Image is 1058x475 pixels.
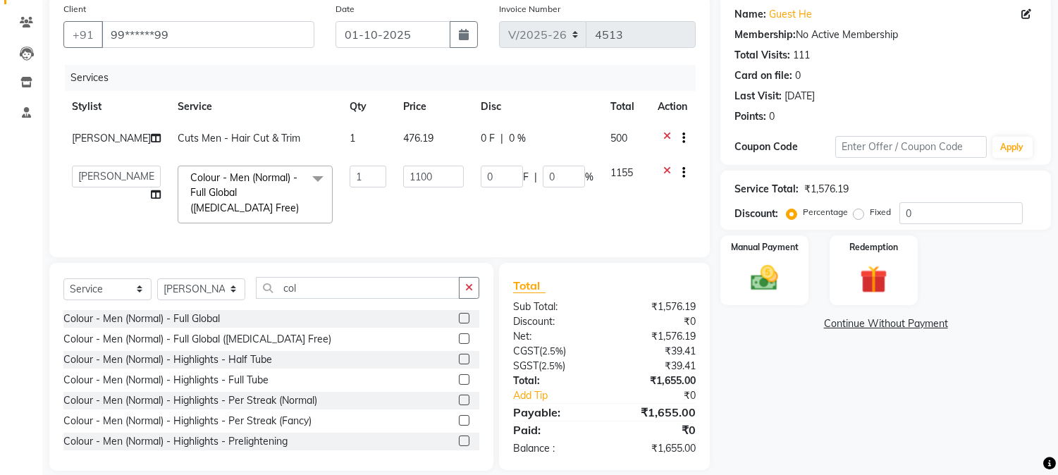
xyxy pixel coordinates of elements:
[499,3,560,16] label: Invoice Number
[541,360,562,371] span: 2.5%
[178,132,300,144] span: Cuts Men - Hair Cut & Trim
[734,182,799,197] div: Service Total:
[622,388,707,403] div: ₹0
[63,21,103,48] button: +91
[481,131,495,146] span: 0 F
[513,278,546,293] span: Total
[734,27,796,42] div: Membership:
[395,91,472,123] th: Price
[63,3,86,16] label: Client
[734,140,835,154] div: Coupon Code
[503,300,605,314] div: Sub Total:
[769,7,812,22] a: Guest He
[503,441,605,456] div: Balance :
[503,421,605,438] div: Paid:
[605,329,707,344] div: ₹1,576.19
[602,91,649,123] th: Total
[503,314,605,329] div: Discount:
[65,65,706,91] div: Services
[63,434,288,449] div: Colour - Men (Normal) - Highlights - Prelightening
[63,352,272,367] div: Colour - Men (Normal) - Highlights - Half Tube
[734,27,1037,42] div: No Active Membership
[63,373,269,388] div: Colour - Men (Normal) - Highlights - Full Tube
[513,345,539,357] span: CGST
[503,359,605,374] div: ( )
[63,91,169,123] th: Stylist
[605,300,707,314] div: ₹1,576.19
[350,132,355,144] span: 1
[169,91,341,123] th: Service
[72,132,151,144] span: [PERSON_NAME]
[734,109,766,124] div: Points:
[503,374,605,388] div: Total:
[542,345,563,357] span: 2.5%
[190,171,299,214] span: Colour - Men (Normal) - Full Global ([MEDICAL_DATA] Free)
[503,388,622,403] a: Add Tip
[63,311,220,326] div: Colour - Men (Normal) - Full Global
[605,441,707,456] div: ₹1,655.00
[734,48,790,63] div: Total Visits:
[804,182,849,197] div: ₹1,576.19
[605,374,707,388] div: ₹1,655.00
[835,136,986,158] input: Enter Offer / Coupon Code
[341,91,395,123] th: Qty
[731,241,799,254] label: Manual Payment
[472,91,602,123] th: Disc
[503,329,605,344] div: Net:
[793,48,810,63] div: 111
[102,21,314,48] input: Search by Name/Mobile/Email/Code
[523,170,529,185] span: F
[500,131,503,146] span: |
[992,137,1033,158] button: Apply
[734,89,782,104] div: Last Visit:
[649,91,696,123] th: Action
[63,332,331,347] div: Colour - Men (Normal) - Full Global ([MEDICAL_DATA] Free)
[513,359,539,372] span: SGST
[605,344,707,359] div: ₹39.41
[734,206,778,221] div: Discount:
[605,359,707,374] div: ₹39.41
[585,170,593,185] span: %
[63,393,317,408] div: Colour - Men (Normal) - Highlights - Per Streak (Normal)
[503,404,605,421] div: Payable:
[851,262,896,297] img: _gift.svg
[605,421,707,438] div: ₹0
[299,202,305,214] a: x
[785,89,815,104] div: [DATE]
[795,68,801,83] div: 0
[503,344,605,359] div: ( )
[605,404,707,421] div: ₹1,655.00
[734,68,792,83] div: Card on file:
[610,132,627,144] span: 500
[742,262,787,294] img: _cash.svg
[723,316,1048,331] a: Continue Without Payment
[605,314,707,329] div: ₹0
[734,7,766,22] div: Name:
[610,166,633,179] span: 1155
[870,206,891,218] label: Fixed
[63,414,312,428] div: Colour - Men (Normal) - Highlights - Per Streak (Fancy)
[849,241,898,254] label: Redemption
[769,109,775,124] div: 0
[403,132,433,144] span: 476.19
[509,131,526,146] span: 0 %
[534,170,537,185] span: |
[256,277,460,299] input: Search or Scan
[336,3,355,16] label: Date
[803,206,848,218] label: Percentage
